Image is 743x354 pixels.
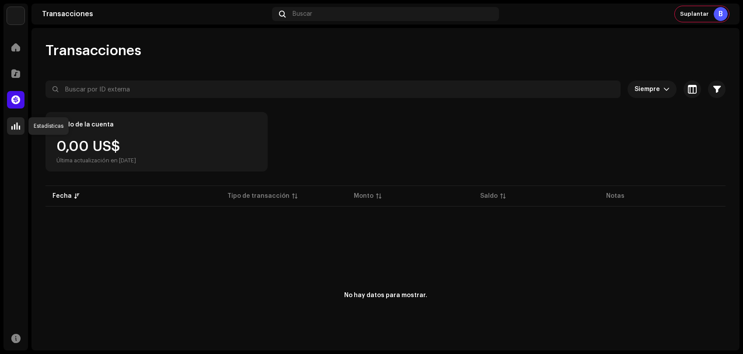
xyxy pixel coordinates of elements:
[56,157,136,164] div: Última actualización en [DATE]
[680,11,708,18] span: Suplantar
[635,81,663,98] span: Siempre
[7,7,24,25] img: 11908429-0a35-4b93-8273-cf50c59ef73e
[293,11,312,18] span: Buscar
[56,121,114,128] div: Saldo de la cuenta
[663,81,670,98] div: dropdown trigger
[45,81,621,98] input: Buscar por ID externa
[714,7,728,21] div: B
[344,291,427,300] div: No hay datos para mostrar.
[45,42,141,60] span: Transacciones
[42,11,269,18] div: Transacciones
